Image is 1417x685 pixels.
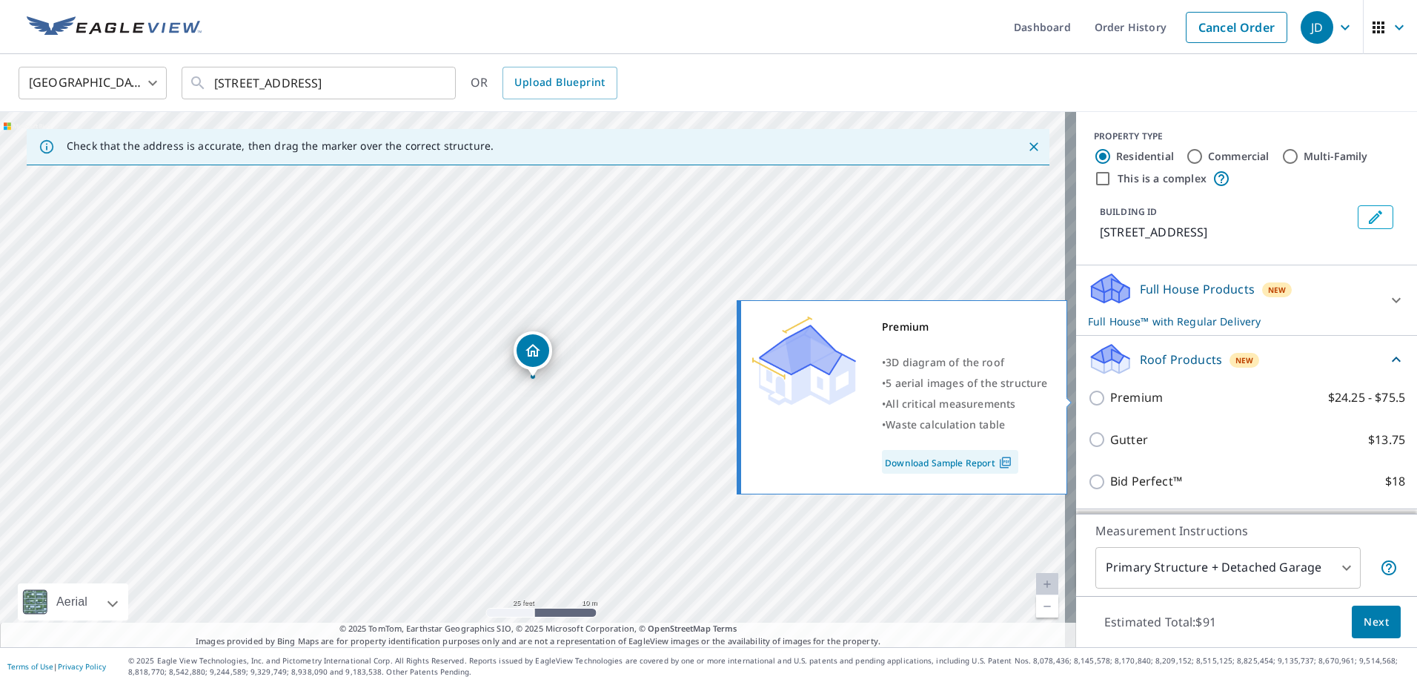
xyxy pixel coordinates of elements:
[1186,12,1287,43] a: Cancel Order
[214,62,425,104] input: Search by address or latitude-longitude
[886,376,1047,390] span: 5 aerial images of the structure
[7,661,53,672] a: Terms of Use
[1116,149,1174,164] label: Residential
[1110,431,1148,449] p: Gutter
[1036,573,1058,595] a: Current Level 20, Zoom In Disabled
[1100,223,1352,241] p: [STREET_ADDRESS]
[471,67,617,99] div: OR
[1304,149,1368,164] label: Multi-Family
[1110,472,1182,491] p: Bid Perfect™
[1088,314,1378,329] p: Full House™ with Regular Delivery
[1208,149,1270,164] label: Commercial
[1352,606,1401,639] button: Next
[67,139,494,153] p: Check that the address is accurate, then drag the marker over the correct structure.
[1268,284,1287,296] span: New
[886,417,1005,431] span: Waste calculation table
[128,655,1410,678] p: © 2025 Eagle View Technologies, Inc. and Pictometry International Corp. All Rights Reserved. Repo...
[502,67,617,99] a: Upload Blueprint
[1140,351,1222,368] p: Roof Products
[648,623,710,634] a: OpenStreetMap
[58,661,106,672] a: Privacy Policy
[18,583,128,621] div: Aerial
[1095,547,1361,589] div: Primary Structure + Detached Garage
[1385,472,1405,491] p: $18
[1328,388,1405,407] p: $24.25 - $75.5
[882,450,1018,474] a: Download Sample Report
[339,623,737,635] span: © 2025 TomTom, Earthstar Geographics SIO, © 2025 Microsoft Corporation, ©
[1094,130,1399,143] div: PROPERTY TYPE
[752,317,856,406] img: Premium
[882,394,1048,414] div: •
[1235,354,1254,366] span: New
[514,73,605,92] span: Upload Blueprint
[882,373,1048,394] div: •
[1368,431,1405,449] p: $13.75
[1036,595,1058,618] a: Current Level 20, Zoom Out
[1140,280,1255,298] p: Full House Products
[882,317,1048,337] div: Premium
[1364,613,1389,632] span: Next
[1100,205,1157,218] p: BUILDING ID
[1118,171,1207,186] label: This is a complex
[19,62,167,104] div: [GEOGRAPHIC_DATA]
[886,355,1004,369] span: 3D diagram of the roof
[7,662,106,671] p: |
[995,456,1015,469] img: Pdf Icon
[52,583,92,621] div: Aerial
[713,623,737,634] a: Terms
[1024,137,1043,156] button: Close
[1088,342,1405,377] div: Roof ProductsNew
[27,16,202,39] img: EV Logo
[1110,388,1163,407] p: Premium
[1092,606,1228,638] p: Estimated Total: $91
[886,397,1015,411] span: All critical measurements
[882,352,1048,373] div: •
[1095,522,1398,540] p: Measurement Instructions
[1358,205,1393,229] button: Edit building 1
[1380,559,1398,577] span: Your report will include the primary structure and a detached garage if one exists.
[1301,11,1333,44] div: JD
[514,331,552,377] div: Dropped pin, building 1, Residential property, 91 Tulip Grove Cir Bristol, TN 37620
[1088,271,1405,329] div: Full House ProductsNewFull House™ with Regular Delivery
[882,414,1048,435] div: •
